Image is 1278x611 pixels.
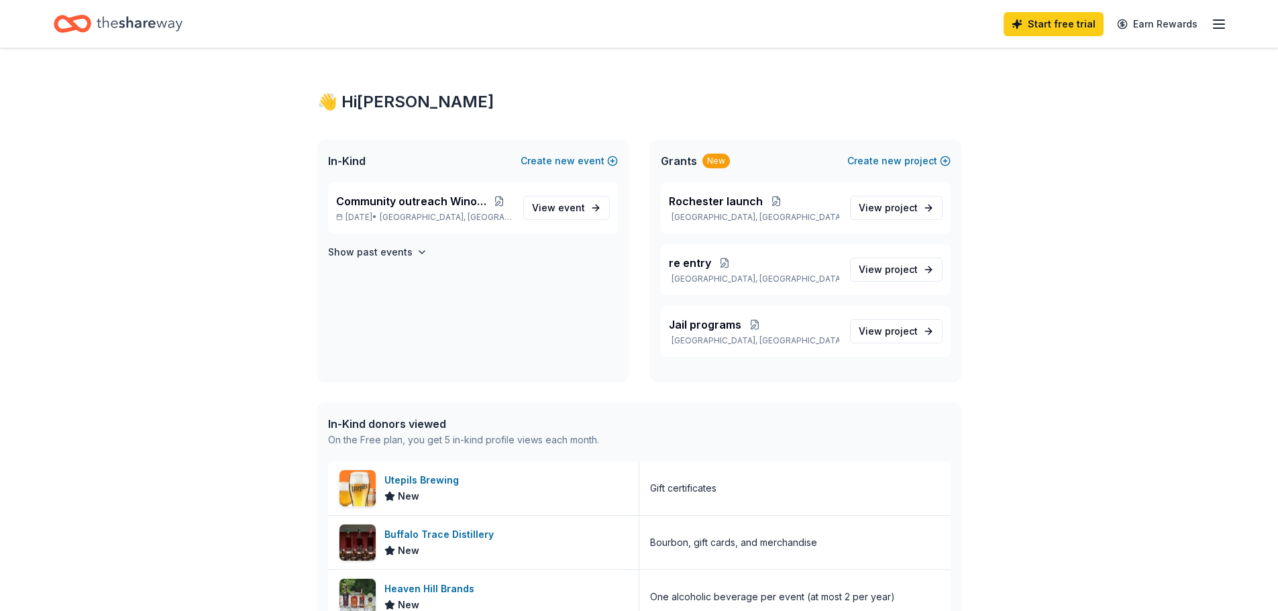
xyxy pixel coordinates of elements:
[669,274,839,284] p: [GEOGRAPHIC_DATA], [GEOGRAPHIC_DATA]
[650,480,716,496] div: Gift certificates
[850,319,943,343] a: View project
[669,335,839,346] p: [GEOGRAPHIC_DATA], [GEOGRAPHIC_DATA]
[523,196,610,220] a: View event
[558,202,585,213] span: event
[532,200,585,216] span: View
[317,91,961,113] div: 👋 Hi [PERSON_NAME]
[1004,12,1104,36] a: Start free trial
[669,317,741,333] span: Jail programs
[1109,12,1206,36] a: Earn Rewards
[669,255,711,271] span: re entry
[328,244,413,260] h4: Show past events
[850,258,943,282] a: View project
[336,193,486,209] span: Community outreach Winona
[885,264,918,275] span: project
[384,526,499,543] div: Buffalo Trace Distillery
[885,202,918,213] span: project
[669,212,839,223] p: [GEOGRAPHIC_DATA], [GEOGRAPHIC_DATA]
[847,153,951,169] button: Createnewproject
[328,153,366,169] span: In-Kind
[328,416,599,432] div: In-Kind donors viewed
[328,432,599,448] div: On the Free plan, you get 5 in-kind profile views each month.
[650,535,817,551] div: Bourbon, gift cards, and merchandise
[669,193,763,209] span: Rochester launch
[521,153,618,169] button: Createnewevent
[702,154,730,168] div: New
[339,470,376,506] img: Image for Utepils Brewing
[859,323,918,339] span: View
[398,543,419,559] span: New
[384,581,480,597] div: Heaven Hill Brands
[328,244,427,260] button: Show past events
[882,153,902,169] span: new
[859,262,918,278] span: View
[850,196,943,220] a: View project
[54,8,182,40] a: Home
[384,472,464,488] div: Utepils Brewing
[661,153,697,169] span: Grants
[336,212,513,223] p: [DATE] •
[555,153,575,169] span: new
[885,325,918,337] span: project
[398,488,419,504] span: New
[380,212,512,223] span: [GEOGRAPHIC_DATA], [GEOGRAPHIC_DATA]
[859,200,918,216] span: View
[650,589,895,605] div: One alcoholic beverage per event (at most 2 per year)
[339,524,376,561] img: Image for Buffalo Trace Distillery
